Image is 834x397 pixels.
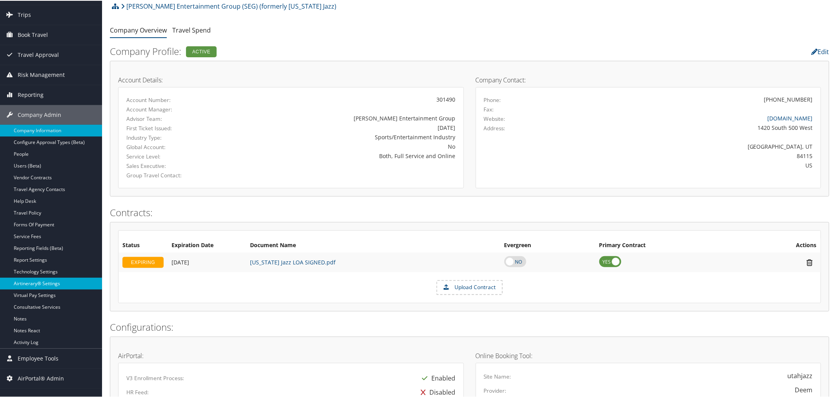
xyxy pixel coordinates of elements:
span: Travel Approval [18,44,59,64]
i: Remove Contract [803,258,817,266]
span: Company Admin [18,104,61,124]
span: Trips [18,4,31,24]
h4: AirPortal: [118,352,464,358]
span: Employee Tools [18,348,58,368]
label: Industry Type: [126,133,228,141]
h4: Online Booking Tool: [476,352,821,358]
h2: Company Profile: [110,44,586,57]
div: [GEOGRAPHIC_DATA], UT [569,142,813,150]
label: Service Level: [126,152,228,160]
a: [US_STATE] Jazz LOA SIGNED.pdf [250,258,336,265]
a: Travel Spend [172,25,211,34]
div: [PERSON_NAME] Entertainment Group [240,113,456,122]
label: First Ticket Issued: [126,124,228,131]
div: utahjazz [788,370,813,380]
span: [DATE] [172,258,189,265]
label: Advisor Team: [126,114,228,122]
label: Group Travel Contact: [126,171,228,178]
label: Sales Executive: [126,161,228,169]
label: Website: [484,114,506,122]
label: Account Number: [126,95,228,103]
div: 84115 [569,151,813,159]
div: Deem [795,384,813,394]
span: Risk Management [18,64,65,84]
h2: Configurations: [110,320,829,333]
a: Company Overview [110,25,167,34]
label: Address: [484,124,506,131]
a: [DOMAIN_NAME] [768,114,813,121]
label: Upload Contract [437,280,502,293]
label: Provider: [484,386,507,394]
span: AirPortal® Admin [18,368,64,388]
div: [PHONE_NUMBER] [764,95,813,103]
label: Global Account: [126,142,228,150]
h4: Account Details: [118,76,464,82]
span: Book Travel [18,24,48,44]
span: Reporting [18,84,44,104]
label: Fax: [484,105,494,113]
div: US [569,160,813,169]
a: Edit [812,47,829,55]
label: HR Feed: [126,388,149,395]
label: Phone: [484,95,501,103]
h2: Contracts: [110,205,829,219]
th: Evergreen [500,238,595,252]
div: EXPIRING [122,256,164,267]
th: Expiration Date [168,238,246,252]
div: Both, Full Service and Online [240,151,456,159]
div: 301490 [240,95,456,103]
th: Document Name [246,238,500,252]
th: Actions [744,238,821,252]
div: Enabled [418,370,456,384]
div: [DATE] [240,123,456,131]
div: 1420 South 500 West [569,123,813,131]
label: Account Manager: [126,105,228,113]
div: Sports/Entertainment Industry [240,132,456,140]
div: Add/Edit Date [172,258,242,265]
h4: Company Contact: [476,76,821,82]
label: Site Name: [484,372,511,380]
th: Primary Contract [595,238,744,252]
div: No [240,142,456,150]
th: Status [119,238,168,252]
div: Active [186,46,217,56]
label: V3 Enrollment Process: [126,373,184,381]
